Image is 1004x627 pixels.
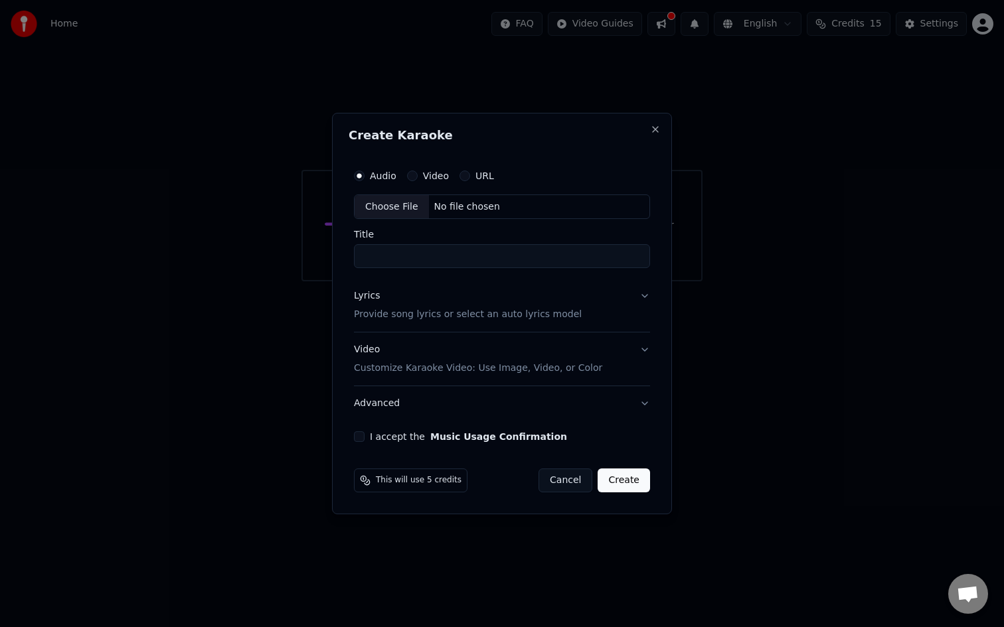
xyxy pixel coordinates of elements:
[475,171,494,180] label: URL
[430,432,567,441] button: I accept the
[354,309,582,322] p: Provide song lyrics or select an auto lyrics model
[354,230,650,240] label: Title
[539,468,592,492] button: Cancel
[376,475,461,486] span: This will use 5 credits
[429,200,505,214] div: No file chosen
[354,333,650,386] button: VideoCustomize Karaoke Video: Use Image, Video, or Color
[354,344,602,376] div: Video
[598,468,650,492] button: Create
[355,195,429,219] div: Choose File
[370,171,396,180] label: Audio
[423,171,449,180] label: Video
[349,129,655,141] h2: Create Karaoke
[354,386,650,421] button: Advanced
[354,290,380,303] div: Lyrics
[370,432,567,441] label: I accept the
[354,362,602,375] p: Customize Karaoke Video: Use Image, Video, or Color
[354,279,650,332] button: LyricsProvide song lyrics or select an auto lyrics model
